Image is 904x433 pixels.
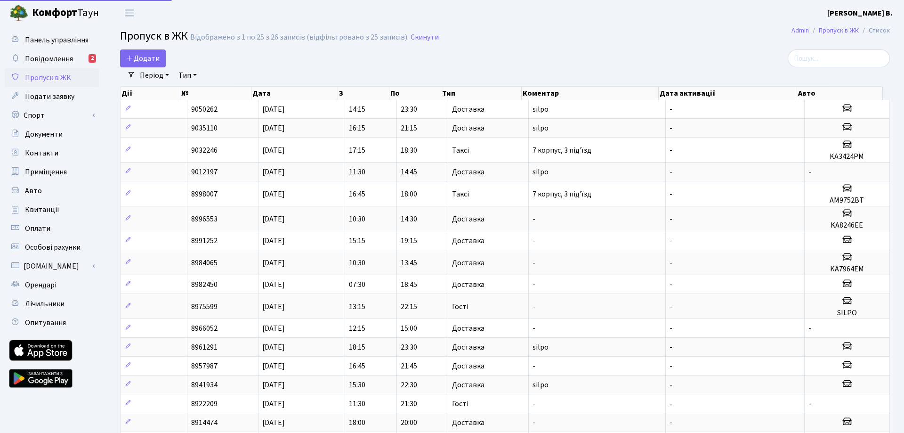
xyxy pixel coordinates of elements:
span: 16:15 [349,123,365,133]
span: Пропуск в ЖК [25,73,71,83]
a: [DOMAIN_NAME] [5,257,99,276]
span: 8941934 [191,380,218,390]
span: - [533,258,535,268]
span: Гості [452,400,468,408]
span: - [670,145,672,155]
a: Документи [5,125,99,144]
span: [DATE] [262,302,285,312]
span: Пропуск в ЖК [120,28,188,44]
span: Таксі [452,190,469,198]
span: [DATE] [262,189,285,199]
nav: breadcrumb [777,21,904,41]
a: Admin [791,25,809,35]
a: Особові рахунки [5,238,99,257]
span: 16:45 [349,189,365,199]
span: Доставка [452,168,484,176]
a: Повідомлення2 [5,49,99,68]
span: - [670,123,672,133]
span: - [670,342,672,352]
th: З [338,87,390,100]
span: 8957987 [191,361,218,371]
span: 8966052 [191,323,218,334]
span: [DATE] [262,145,285,155]
span: silpo [533,342,549,352]
span: 7 корпус, 3 під'їзд [533,145,591,155]
span: 22:30 [401,380,417,390]
span: 20:00 [401,417,417,428]
span: 11:30 [349,399,365,409]
span: Таксі [452,147,469,154]
span: Орендарі [25,280,56,290]
b: [PERSON_NAME] В. [827,8,893,18]
span: Доставка [452,381,484,389]
span: [DATE] [262,417,285,428]
span: [DATE] [262,123,285,133]
span: - [670,167,672,177]
a: Приміщення [5,163,99,181]
span: 14:15 [349,104,365,114]
a: Період [136,67,173,83]
span: [DATE] [262,167,285,177]
span: 23:30 [401,104,417,114]
span: 8961291 [191,342,218,352]
span: - [533,236,535,246]
span: - [533,323,535,334]
a: Орендарі [5,276,99,294]
span: 10:30 [349,258,365,268]
span: Оплати [25,223,50,234]
span: - [533,417,535,428]
span: - [670,361,672,371]
span: Додати [126,53,160,64]
span: 21:45 [401,361,417,371]
span: - [670,380,672,390]
span: - [670,104,672,114]
span: 8984065 [191,258,218,268]
a: Тип [175,67,201,83]
span: - [670,323,672,334]
span: 9032246 [191,145,218,155]
span: Документи [25,129,63,139]
span: [DATE] [262,380,285,390]
span: 18:00 [349,417,365,428]
span: - [670,189,672,199]
span: - [533,302,535,312]
span: 10:30 [349,214,365,224]
a: Пропуск в ЖК [5,68,99,87]
span: Доставка [452,237,484,245]
span: - [670,236,672,246]
span: [DATE] [262,236,285,246]
span: Доставка [452,362,484,370]
a: Квитанції [5,200,99,219]
a: Подати заявку [5,87,99,106]
a: [PERSON_NAME] В. [827,8,893,19]
th: Дата активації [659,87,797,100]
span: Доставка [452,215,484,223]
span: 13:15 [349,302,365,312]
a: Оплати [5,219,99,238]
h5: KA8246EE [808,221,886,230]
span: Подати заявку [25,91,74,102]
th: Авто [797,87,883,100]
span: silpo [533,380,549,390]
th: Тип [441,87,522,100]
span: 14:30 [401,214,417,224]
span: 19:15 [401,236,417,246]
img: logo.png [9,4,28,23]
span: Гості [452,303,468,310]
li: Список [859,25,890,36]
span: Повідомлення [25,54,73,64]
b: Комфорт [32,5,77,20]
span: Квитанції [25,204,59,215]
span: 17:15 [349,145,365,155]
span: silpo [533,123,549,133]
span: 12:15 [349,323,365,334]
span: [DATE] [262,342,285,352]
span: 18:15 [349,342,365,352]
a: Авто [5,181,99,200]
span: 9050262 [191,104,218,114]
span: 9012197 [191,167,218,177]
h5: KA7964EM [808,265,886,274]
span: [DATE] [262,361,285,371]
span: - [670,417,672,428]
span: silpo [533,167,549,177]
